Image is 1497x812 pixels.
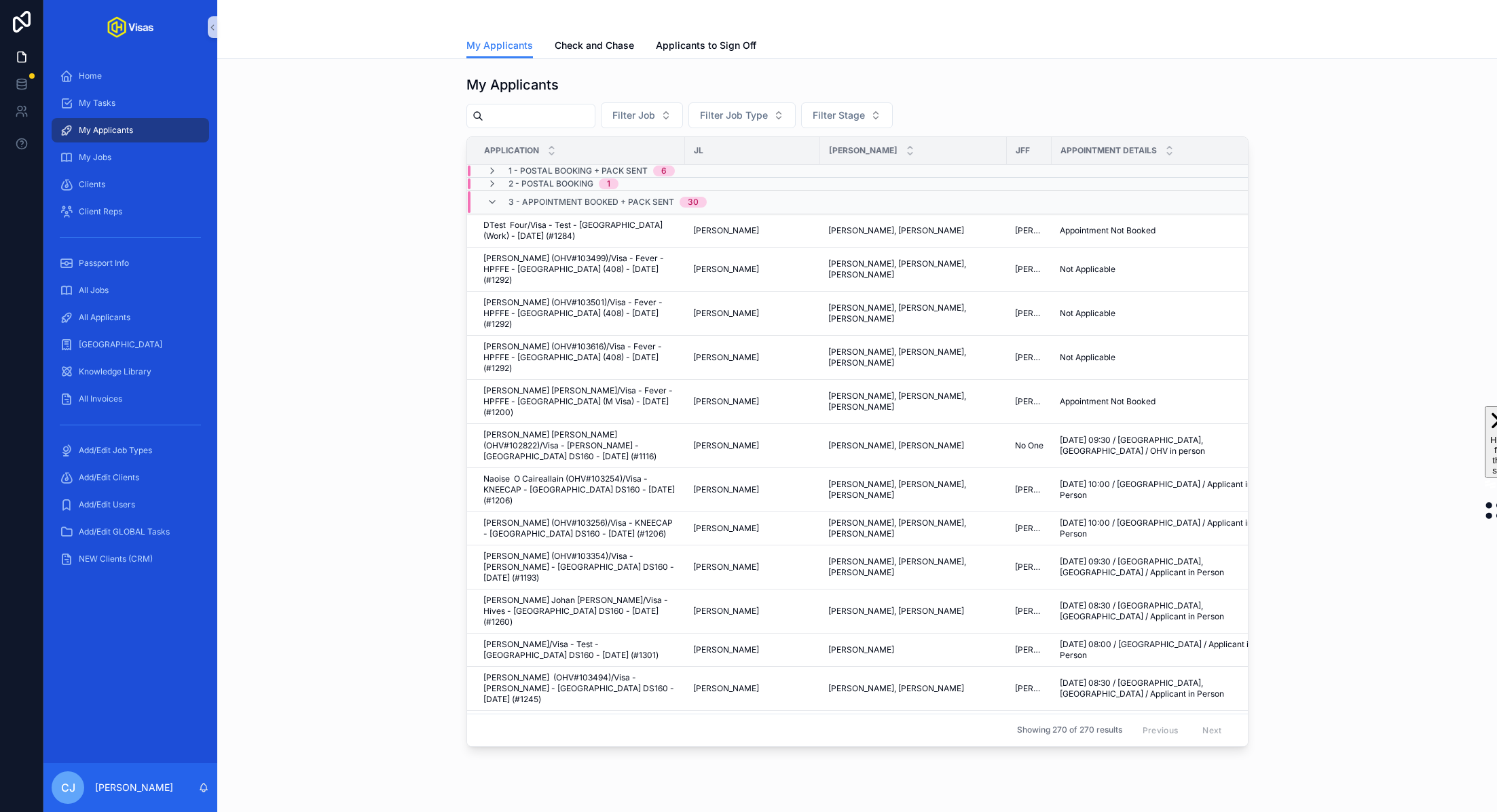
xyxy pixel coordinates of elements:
a: My Applicants [52,118,209,142]
a: Add/Edit Users [52,492,209,517]
a: Add/Edit Job Types [52,438,209,463]
a: [PERSON_NAME] [1015,523,1043,534]
button: Select Button [688,102,796,128]
a: Add/Edit Clients [52,465,209,490]
div: 6 [661,166,667,176]
span: [PERSON_NAME] [693,440,759,451]
a: [PERSON_NAME] [693,396,812,407]
span: [PERSON_NAME] [829,145,898,156]
span: [PERSON_NAME] [1015,396,1043,407]
span: [PERSON_NAME], [PERSON_NAME], [PERSON_NAME] [828,258,999,280]
a: [DATE] 09:30 / [GEOGRAPHIC_DATA], [GEOGRAPHIC_DATA] / OHV in person [1060,435,1261,457]
span: NEW Clients (CRM) [79,554,153,564]
span: Applicants to Sign Off [656,39,756,52]
span: [PERSON_NAME], [PERSON_NAME], [PERSON_NAME] [828,303,999,324]
a: [PERSON_NAME] [1015,308,1043,319]
img: App logo [107,16,153,38]
a: My Applicants [466,33,533,59]
a: Appointment Not Booked [1060,396,1261,407]
span: [PERSON_NAME], [PERSON_NAME] [828,606,964,617]
a: All Jobs [52,278,209,303]
span: CJ [61,779,75,796]
a: [PERSON_NAME] [1015,606,1043,617]
a: [PERSON_NAME] [1015,562,1043,573]
a: [PERSON_NAME], [PERSON_NAME], [PERSON_NAME] [828,518,999,539]
span: Add/Edit GLOBAL Tasks [79,526,170,537]
span: Check and Chase [555,39,634,52]
a: [PERSON_NAME] (OHV#103616)/Visa - Fever - HPFFE - [GEOGRAPHIC_DATA] (408) - [DATE] (#1292) [483,341,677,374]
span: 1 - Postal Booking + Pack Sent [509,166,648,176]
span: [PERSON_NAME] [693,308,759,319]
a: [PERSON_NAME], [PERSON_NAME] [828,440,999,451]
a: [PERSON_NAME] [693,606,812,617]
span: [PERSON_NAME] (OHV#103256)/Visa - KNEECAP - [GEOGRAPHIC_DATA] DS160 - [DATE] (#1206) [483,518,677,539]
h1: My Applicants [466,75,559,94]
a: [PERSON_NAME] [693,562,812,573]
a: Clients [52,172,209,197]
span: [PERSON_NAME] [PERSON_NAME]/Visa - Fever - HPFFE - [GEOGRAPHIC_DATA] (M Visa) - [DATE] (#1200) [483,385,677,418]
button: Select Button [601,102,683,128]
div: 30 [688,197,699,208]
a: [PERSON_NAME] (OHV#103501)/Visa - Fever - HPFFE - [GEOGRAPHIC_DATA] (408) - [DATE] (#1292) [483,297,677,330]
a: [DATE] 08:30 / [GEOGRAPHIC_DATA], [GEOGRAPHIC_DATA] / Applicant in Person [1060,600,1261,622]
a: [PERSON_NAME] [693,644,812,655]
a: [PERSON_NAME] (OHV#103499)/Visa - Fever - HPFFE - [GEOGRAPHIC_DATA] (408) - [DATE] (#1292) [483,253,677,286]
span: [PERSON_NAME] [693,562,759,573]
a: [PERSON_NAME] [PERSON_NAME] (OHV#102822)/Visa - [PERSON_NAME] - [GEOGRAPHIC_DATA] DS160 - [DATE] ... [483,429,677,462]
span: 3 - Appointment Booked + Pack Sent [509,197,674,208]
button: Select Button [801,102,893,128]
span: Appointment Not Booked [1060,225,1156,236]
a: Applicants to Sign Off [656,33,756,60]
span: [PERSON_NAME], [PERSON_NAME], [PERSON_NAME] [828,479,999,501]
a: [PERSON_NAME], [PERSON_NAME] [828,683,999,694]
a: NEW Clients (CRM) [52,547,209,571]
span: [PERSON_NAME], [PERSON_NAME] [828,225,964,236]
span: [PERSON_NAME] [693,484,759,495]
span: Appointment Not Booked [1060,396,1156,407]
span: [PERSON_NAME] [828,644,894,655]
a: [PERSON_NAME] [693,683,812,694]
span: Not Applicable [1060,308,1115,319]
a: [DATE] 08:30 / [GEOGRAPHIC_DATA], [GEOGRAPHIC_DATA] / Applicant in Person [1060,678,1261,699]
a: [DATE] 10:00 / [GEOGRAPHIC_DATA] / Applicant in Person [1060,479,1261,501]
a: [GEOGRAPHIC_DATA] [52,332,209,357]
span: [PERSON_NAME], [PERSON_NAME], [PERSON_NAME] [828,347,999,368]
span: [PERSON_NAME] [693,225,759,236]
a: Home [52,64,209,88]
span: [PERSON_NAME] [1015,264,1043,275]
a: DTest Four/Visa - Test - [GEOGRAPHIC_DATA] (Work) - [DATE] (#1284) [483,220,677,241]
a: [PERSON_NAME] [1015,683,1043,694]
span: [PERSON_NAME] [1015,644,1043,655]
span: Home [79,71,102,81]
a: [PERSON_NAME] [1015,352,1043,363]
a: [PERSON_NAME], [PERSON_NAME] [828,606,999,617]
span: Filter Job [612,109,655,122]
span: [DATE] 09:30 / [GEOGRAPHIC_DATA], [GEOGRAPHIC_DATA] / Applicant in Person [1060,556,1261,578]
span: My Jobs [79,152,111,163]
span: [DATE] 08:00 / [GEOGRAPHIC_DATA] / Applicant in Person [1060,639,1261,661]
span: Appointment Details [1060,145,1157,156]
span: My Applicants [79,125,133,136]
a: [PERSON_NAME], [PERSON_NAME], [PERSON_NAME] [828,556,999,578]
a: Passport Info [52,251,209,275]
a: My Jobs [52,145,209,170]
a: Client Reps [52,199,209,224]
a: Check and Chase [555,33,634,60]
span: [PERSON_NAME] (OHV#103354)/Visa - [PERSON_NAME] - [GEOGRAPHIC_DATA] DS160 - [DATE] (#1193) [483,551,677,583]
a: Naoise O Caireallain (OHV#103254)/Visa - KNEECAP - [GEOGRAPHIC_DATA] DS160 - [DATE] (#1206) [483,473,677,506]
span: [PERSON_NAME] (OHV#103494)/Visa - [PERSON_NAME] - [GEOGRAPHIC_DATA] DS160 - [DATE] (#1245) [483,672,677,705]
span: JL [694,145,703,156]
a: [PERSON_NAME] [693,440,812,451]
span: [PERSON_NAME] [693,523,759,534]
